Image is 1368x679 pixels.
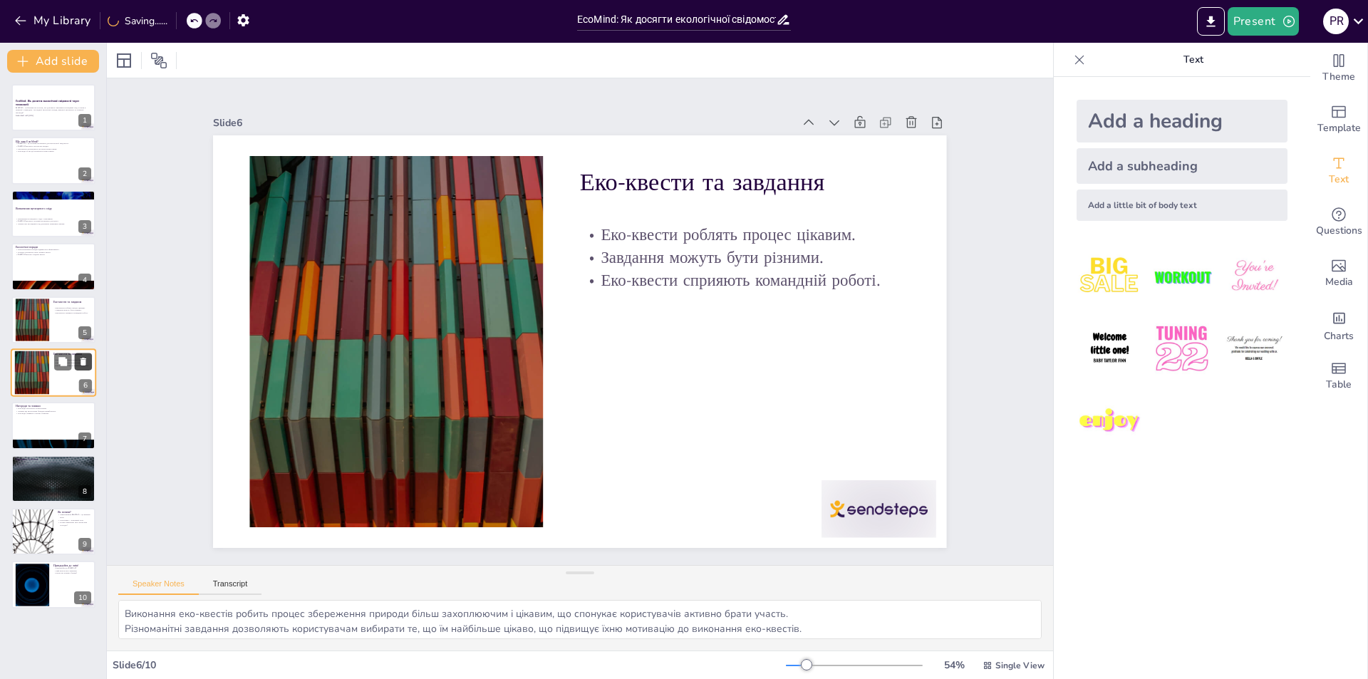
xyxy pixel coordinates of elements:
[1197,7,1225,36] button: Export to PowerPoint
[11,190,95,237] div: 3
[53,359,92,362] p: Еко-квести роблять процес цікавим.
[577,9,776,30] input: Insert title
[583,269,913,326] p: Еко-квести сприяють командній роботі.
[1310,94,1367,145] div: Add ready made slides
[593,166,925,234] p: Еко-квести та завдання
[1077,388,1143,455] img: 7.jpeg
[586,247,916,304] p: Завдання можуть бути різними.
[937,658,971,672] div: 54 %
[78,432,91,445] div: 7
[7,50,99,73] button: Add slide
[53,566,91,569] p: Приєднуйся до EcoMind!
[78,114,91,127] div: 1
[11,243,95,290] div: 4
[1310,351,1367,402] div: Add a table
[1310,43,1367,94] div: Change the overall theme
[16,249,91,252] p: Персоналізовані поради підвищують ефективність.
[16,114,91,117] p: Generated with [URL]
[11,9,97,32] button: My Library
[1316,223,1362,239] span: Questions
[58,510,91,514] p: Як почати?
[11,84,95,131] div: 1
[16,251,91,254] p: Поради охоплюють різні аспекти життя.
[16,465,91,468] p: Зручні еко-квести залучають користувачів.
[11,137,95,184] div: 2
[1221,316,1287,382] img: 6.jpeg
[53,299,91,304] p: Еко-квести та завдання
[53,569,91,571] p: Твій внесок має значення.
[118,579,199,595] button: Speaker Notes
[1329,172,1349,187] span: Text
[199,579,262,595] button: Transcript
[16,408,91,410] p: Нагороди заохочують користувачів.
[53,361,92,364] p: Завдання можуть бути різними.
[11,508,95,555] div: 9
[1317,120,1361,136] span: Template
[53,311,91,314] p: Еко-квести сприяють командній роботі.
[16,460,91,463] p: Простий інтерфейс робить EcoMind доступним.
[1310,299,1367,351] div: Add charts and graphs
[1228,7,1299,36] button: Present
[1149,316,1215,382] img: 5.jpeg
[16,219,91,222] p: EcoMind пропонує зручний інструмент для цього.
[16,463,91,466] p: Безкоштовність є важливим аспектом.
[1077,244,1143,310] img: 1.jpeg
[78,538,91,551] div: 9
[53,364,92,367] p: Еко-квести сприяють командній роботі.
[11,561,95,608] div: 10
[16,413,91,415] p: Нагороди сприяють сталому розвитку.
[113,49,135,72] div: Layout
[16,142,91,145] p: EcoMind — це зручний інструмент для екологічної свідомості.
[16,254,91,256] p: EcoMind заохочує свідоме життя.
[1324,328,1354,344] span: Charts
[53,563,91,567] p: Приєднуйся до змін!
[16,457,91,461] p: Переваги EcoMind
[1323,7,1349,36] button: p r
[53,352,92,356] p: Еко-квести та завдання
[16,245,91,249] p: Екологічні поради
[16,147,91,150] p: Еко-квести допомагають залучити користувачів.
[16,145,91,147] p: EcoMind пропонує екологічні поради.
[11,348,96,397] div: 6
[113,658,786,672] div: Slide 6 / 10
[1077,190,1287,221] div: Add a little bit of body text
[58,514,91,519] p: Завантаження EcoMind — це перший крок.
[995,660,1045,671] span: Single View
[1325,274,1353,290] span: Media
[1310,248,1367,299] div: Add images, graphics, shapes or video
[74,591,91,604] div: 10
[1077,100,1287,142] div: Add a heading
[75,353,92,370] button: Delete Slide
[16,139,91,143] p: Що таке EcoMind?
[16,106,91,114] p: EcoMind — мобільний застосунок, що допомагає зменшити вуглецевий слід та жити в гармонії з природ...
[16,217,91,220] p: Визначення вуглецевого сліду є важливим.
[588,224,918,281] p: Еко-квести роблять процес цікавим.
[53,306,91,309] p: Еко-квести роблять процес цікавим.
[11,402,95,449] div: 7
[78,167,91,180] div: 2
[1310,197,1367,248] div: Get real-time input from your audience
[150,52,167,69] span: Position
[16,404,91,408] p: Нагороди та знижки
[58,519,91,522] p: Реєстрація — важливий етап.
[118,600,1042,639] textarea: Виконання еко-квестів робить процес збереження природи більш захоплюючим і цікавим, що спонукає к...
[16,222,91,225] p: Знання про вуглецевий слід допомагає змінювати звички.
[53,571,91,574] p: Разом ми можемо більше!
[78,274,91,286] div: 4
[16,99,79,107] strong: EcoMind: Як досягти екологічної свідомості через технології
[235,78,813,152] div: Slide 6
[54,353,71,370] button: Duplicate Slide
[78,326,91,339] div: 5
[1077,148,1287,184] div: Add a subheading
[11,455,95,502] div: 8
[58,522,91,527] p: Почни змінювати своє життя вже сьогодні!
[16,150,91,152] p: Нагороди за еко-дії мотивують користувачів.
[16,410,91,413] p: Знижки від екологічних брендів приваблюють.
[53,309,91,311] p: Завдання можуть бути різними.
[79,379,92,392] div: 6
[1221,244,1287,310] img: 3.jpeg
[78,485,91,498] div: 8
[16,207,91,211] p: Визначення вуглецевого сліду
[1310,145,1367,197] div: Add text boxes
[1322,69,1355,85] span: Theme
